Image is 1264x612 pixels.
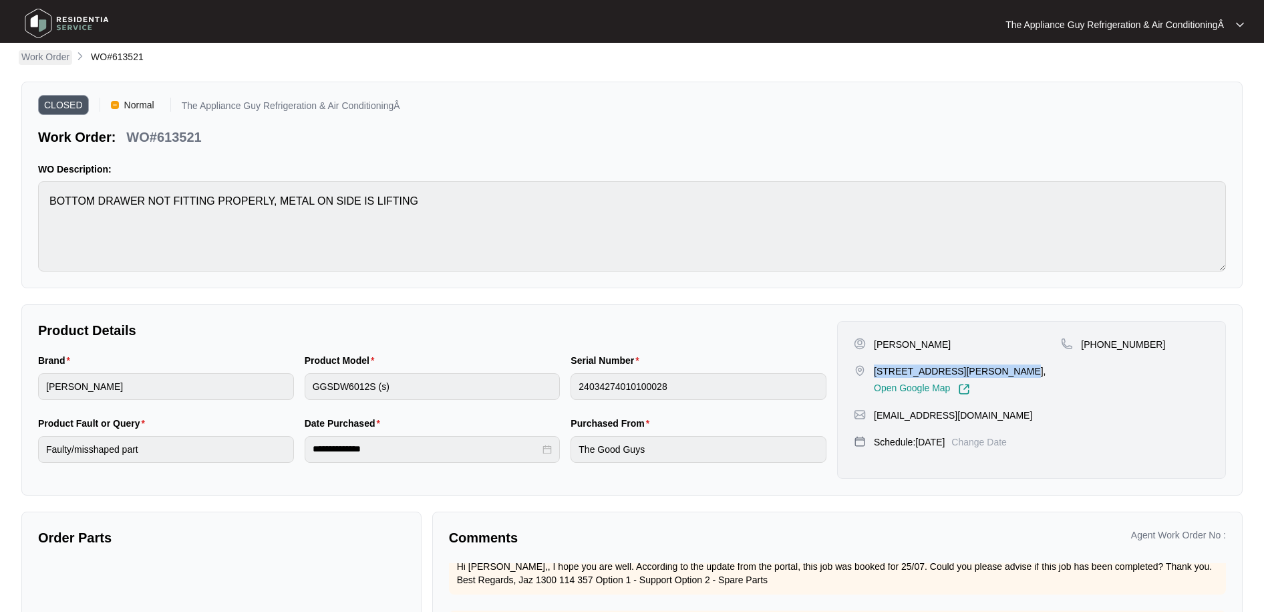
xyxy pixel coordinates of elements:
img: map-pin [854,409,866,421]
label: Purchased From [571,417,655,430]
img: chevron-right [75,51,86,62]
label: Brand [38,354,75,367]
span: WO#613521 [91,52,144,62]
span: Normal [119,95,160,115]
p: [PHONE_NUMBER] [1081,338,1165,351]
p: [PERSON_NAME] [874,338,951,351]
p: Change Date [951,435,1007,449]
label: Product Fault or Query [38,417,150,430]
img: map-pin [1061,338,1073,350]
p: The Appliance Guy Refrigeration & Air ConditioningÂ [1005,18,1224,31]
a: Open Google Map [874,383,970,395]
input: Brand [38,373,294,400]
label: Serial Number [571,354,644,367]
p: Agent Work Order No : [1131,528,1226,542]
p: The Appliance Guy Refrigeration & Air ConditioningÂ [182,101,400,115]
textarea: BOTTOM DRAWER NOT FITTING PROPERLY, METAL ON SIDE IS LIFTING [38,181,1226,272]
p: Schedule: [DATE] [874,435,945,449]
img: map-pin [854,365,866,377]
span: CLOSED [38,95,89,115]
input: Purchased From [571,436,826,463]
p: Comments [449,528,828,547]
p: Hi [PERSON_NAME],, I hope you are well. According to the update from the portal, this job was boo... [457,560,1218,587]
p: [EMAIL_ADDRESS][DOMAIN_NAME] [874,409,1032,422]
label: Product Model [305,354,380,367]
p: WO Description: [38,163,1226,176]
p: WO#613521 [126,128,201,146]
input: Product Fault or Query [38,436,294,463]
p: Work Order [21,50,69,64]
a: Work Order [19,50,72,65]
input: Product Model [305,373,561,400]
img: residentia service logo [20,3,114,43]
img: user-pin [854,338,866,350]
input: Serial Number [571,373,826,400]
img: Vercel Logo [111,101,119,109]
label: Date Purchased [305,417,385,430]
input: Date Purchased [313,442,540,456]
img: map-pin [854,435,866,447]
p: Product Details [38,321,826,340]
img: Link-External [958,383,970,395]
p: [STREET_ADDRESS][PERSON_NAME], [874,365,1046,378]
p: Work Order: [38,128,116,146]
img: dropdown arrow [1236,21,1244,28]
p: Order Parts [38,528,405,547]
